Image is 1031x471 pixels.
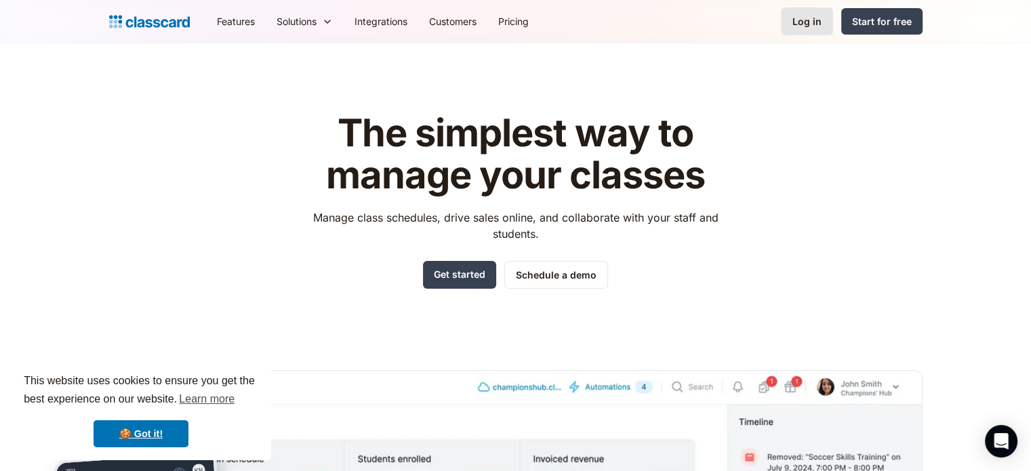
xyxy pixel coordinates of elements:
[277,14,317,28] div: Solutions
[177,389,237,409] a: learn more about cookies
[109,12,190,31] a: Logo
[487,6,540,37] a: Pricing
[300,209,731,242] p: Manage class schedules, drive sales online, and collaborate with your staff and students.
[423,261,496,289] a: Get started
[344,6,418,37] a: Integrations
[24,373,258,409] span: This website uses cookies to ensure you get the best experience on our website.
[781,7,833,35] a: Log in
[300,112,731,196] h1: The simplest way to manage your classes
[852,14,912,28] div: Start for free
[792,14,822,28] div: Log in
[418,6,487,37] a: Customers
[11,360,271,460] div: cookieconsent
[94,420,188,447] a: dismiss cookie message
[841,8,923,35] a: Start for free
[266,6,344,37] div: Solutions
[206,6,266,37] a: Features
[985,425,1017,457] div: Open Intercom Messenger
[504,261,608,289] a: Schedule a demo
